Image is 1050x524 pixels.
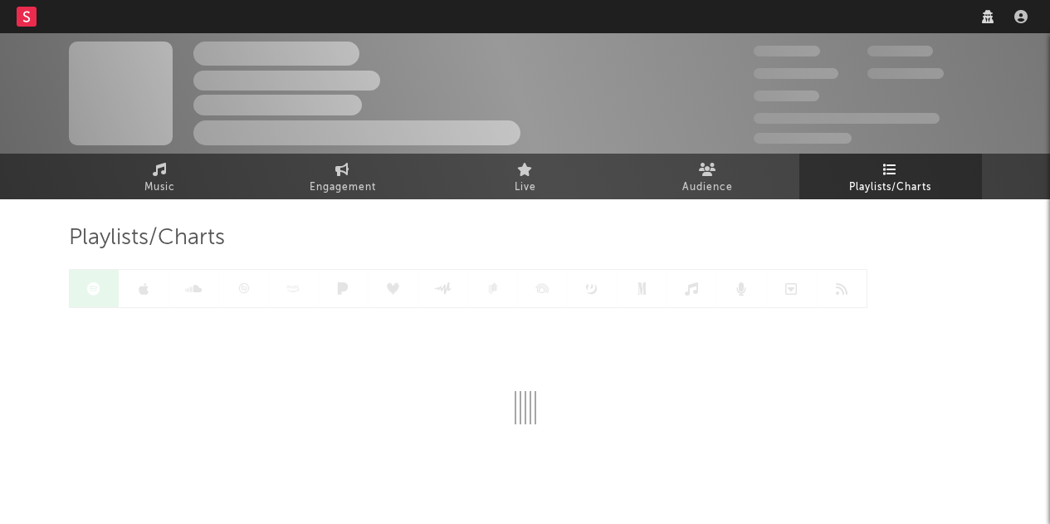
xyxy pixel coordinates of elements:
a: Music [69,154,252,199]
span: 100,000 [867,46,933,56]
span: Playlists/Charts [849,178,931,198]
span: 50,000,000 [754,68,838,79]
span: Live [515,178,536,198]
a: Playlists/Charts [799,154,982,199]
span: Engagement [310,178,376,198]
a: Audience [617,154,799,199]
a: Live [434,154,617,199]
a: Engagement [252,154,434,199]
span: Music [144,178,175,198]
span: 50,000,000 Monthly Listeners [754,113,940,124]
span: 100,000 [754,91,819,101]
span: 1,000,000 [867,68,944,79]
span: 300,000 [754,46,820,56]
span: Jump Score: 85.0 [754,133,852,144]
span: Playlists/Charts [69,228,225,248]
span: Audience [682,178,733,198]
